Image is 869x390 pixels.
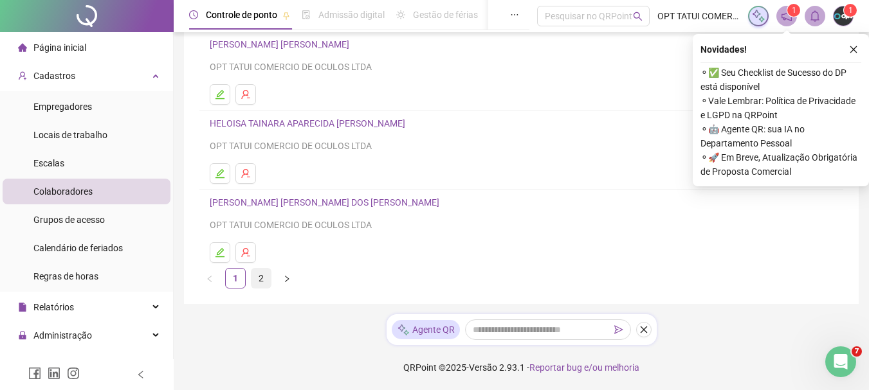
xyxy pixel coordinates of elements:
sup: Atualize o seu contato no menu Meus Dados [844,4,857,17]
span: Página inicial [33,42,86,53]
span: left [136,370,145,379]
li: Próxima página [277,268,297,288]
iframe: Intercom live chat [825,346,856,377]
span: lock [18,331,27,340]
a: [PERSON_NAME] [PERSON_NAME] DOS [PERSON_NAME] [210,197,443,208]
span: sun [396,10,405,19]
button: left [199,268,220,288]
span: pushpin [282,12,290,19]
div: OPT TATUI COMERCIO DE OCULOS LTDA [210,60,833,74]
span: Reportar bug e/ou melhoria [529,362,639,373]
span: bell [809,10,821,22]
span: ellipsis [510,10,519,19]
span: 7 [852,346,862,357]
span: user-delete [241,247,251,258]
span: close [639,325,648,334]
span: ⚬ Vale Lembrar: Política de Privacidade e LGPD na QRPoint [700,94,861,122]
span: linkedin [48,367,60,380]
span: file-done [302,10,311,19]
footer: QRPoint © 2025 - 2.93.1 - [174,345,869,390]
span: Escalas [33,158,64,168]
span: ⚬ 🤖 Agente QR: sua IA no Departamento Pessoal [700,122,861,150]
button: right [277,268,297,288]
a: 2 [252,269,271,288]
span: ⚬ 🚀 Em Breve, Atualização Obrigatória de Proposta Comercial [700,150,861,179]
span: send [614,325,623,334]
a: [PERSON_NAME] [PERSON_NAME] [210,39,353,49]
span: right [283,275,291,283]
span: 1 [848,6,853,15]
span: edit [215,247,225,258]
span: Admissão digital [318,10,385,20]
div: OPT TATUI COMERCIO DE OCULOS LTDA [210,139,833,153]
img: 33080 [834,6,853,26]
span: facebook [28,367,41,380]
span: search [633,12,643,21]
span: ⚬ ✅ Seu Checklist de Sucesso do DP está disponível [700,66,861,94]
a: 1 [226,269,245,288]
div: OPT TATUI COMERCIO DE OCULOS LTDA [210,218,833,232]
span: Cadastros [33,71,75,81]
span: Regras de horas [33,271,98,281]
span: Empregadores [33,102,92,112]
span: OPT TATUI COMERCIO DE OCULOS LTDA [657,9,740,23]
span: user-add [18,71,27,80]
span: file [18,303,27,312]
a: HELOISA TAINARA APARECIDA [PERSON_NAME] [210,118,409,129]
span: edit [215,89,225,100]
span: Grupos de acesso [33,215,105,225]
span: Colaboradores [33,186,93,197]
span: edit [215,168,225,179]
span: clock-circle [189,10,198,19]
span: close [849,45,858,54]
div: Agente QR [392,320,460,339]
img: sparkle-icon.fc2bf0ac1784a2077858766a79e2daf3.svg [751,9,765,23]
span: Gestão de férias [413,10,478,20]
img: sparkle-icon.fc2bf0ac1784a2077858766a79e2daf3.svg [397,323,410,337]
span: Locais de trabalho [33,130,107,140]
sup: 1 [787,4,800,17]
li: Página anterior [199,268,220,288]
span: Relatórios [33,302,74,312]
span: 1 [792,6,796,15]
span: user-delete [241,168,251,179]
span: instagram [67,367,80,380]
span: left [206,275,214,283]
span: Exportações [33,359,84,369]
span: Controle de ponto [206,10,277,20]
span: home [18,43,27,52]
span: Administração [33,330,92,341]
li: 1 [225,268,246,288]
li: 2 [251,268,271,288]
span: notification [781,10,792,22]
span: Versão [469,362,497,373]
span: user-delete [241,89,251,100]
span: Novidades ! [700,42,747,57]
span: Calendário de feriados [33,243,123,253]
